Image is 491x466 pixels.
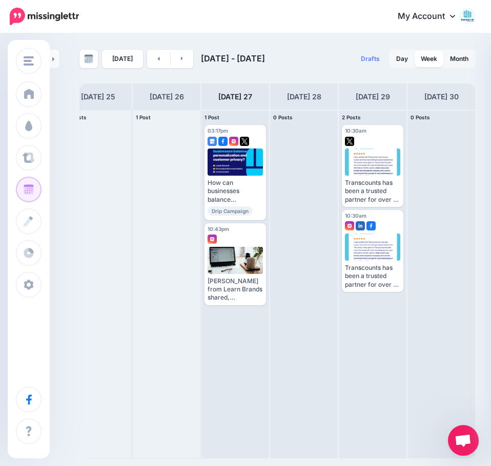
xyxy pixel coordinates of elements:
[415,51,443,67] a: Week
[273,114,293,120] span: 0 Posts
[387,4,476,29] a: My Account
[208,128,228,134] span: 03:17pm
[24,56,34,66] img: menu.png
[448,425,479,456] a: Open chat
[84,54,93,63] img: calendar-grey-darker.png
[356,91,390,103] h4: [DATE] 29
[208,206,253,216] span: Drip Campaign
[208,137,217,146] img: google_business-square.png
[355,50,386,68] a: Drafts
[345,179,400,204] div: Transcounts has been a trusted partner for over 5 years, providing PHD Plumbing Heating & Drainag...
[342,114,361,120] span: 2 Posts
[345,137,354,146] img: twitter-square.png
[201,53,265,63] span: [DATE] - [DATE]
[102,50,143,68] a: [DATE]
[218,137,228,146] img: facebook-square.png
[208,226,229,232] span: 10:43pm
[136,114,151,120] span: 1 Post
[208,179,263,204] div: How can businesses balance personalization and customer privacy? Read more 👉 [URL] #personalizati...
[366,221,376,230] img: facebook-square.png
[356,221,365,230] img: linkedin-square.png
[208,235,217,244] img: instagram-square.png
[10,8,79,25] img: Missinglettr
[204,114,219,120] span: 1 Post
[150,91,184,103] h4: [DATE] 26
[208,277,263,302] div: [PERSON_NAME] from Learn Brands shared, Transcounts took the lead on our QuickBooks to Xero trans...
[444,51,475,67] a: Month
[218,91,252,103] h4: [DATE] 27
[361,56,380,62] span: Drafts
[287,91,321,103] h4: [DATE] 28
[345,264,400,289] div: Transcounts has been a trusted partner for over 5 years, providing PHD Plumbing Heating & Drainag...
[424,91,459,103] h4: [DATE] 30
[240,137,249,146] img: twitter-square.png
[81,91,115,103] h4: [DATE] 25
[345,128,366,134] span: 10:30am
[345,213,366,219] span: 10:30am
[229,137,238,146] img: instagram-square.png
[345,221,354,230] img: instagram-square.png
[411,114,430,120] span: 0 Posts
[390,51,414,67] a: Day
